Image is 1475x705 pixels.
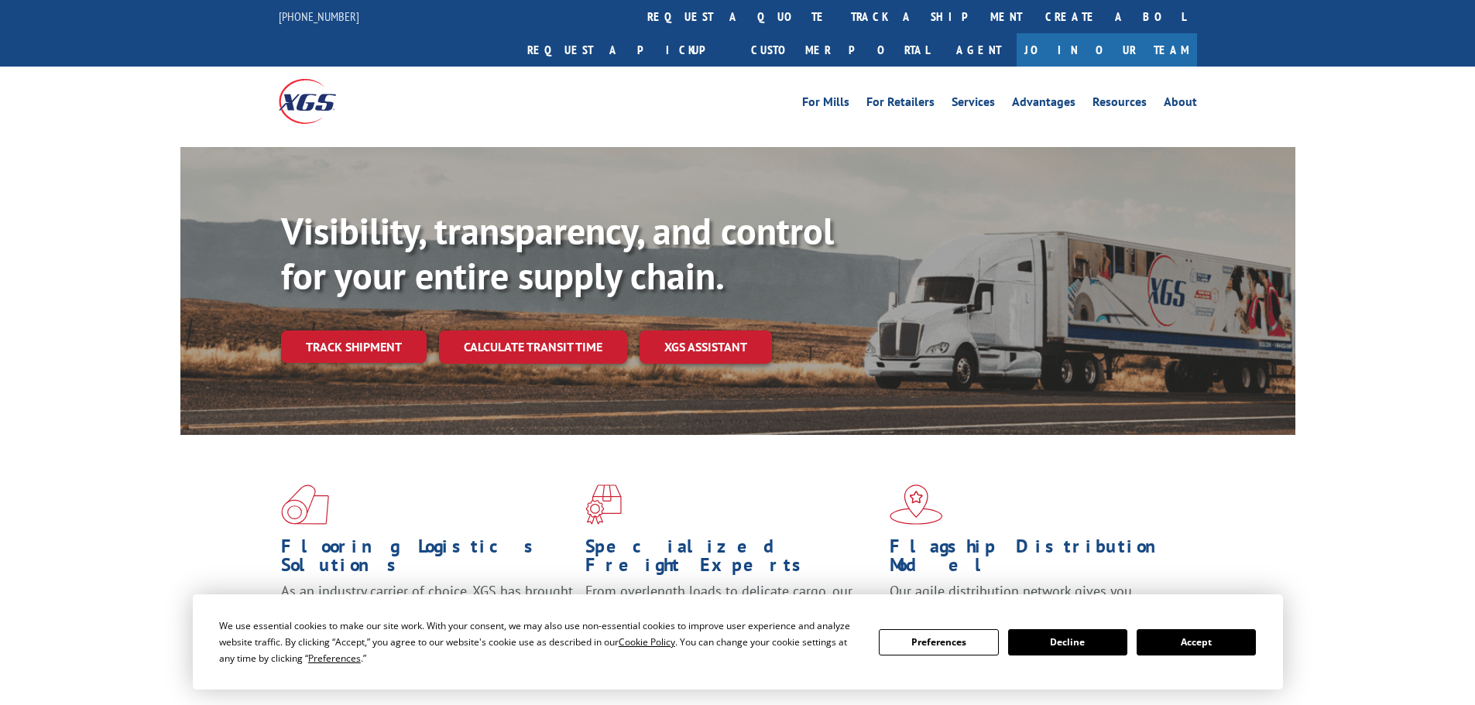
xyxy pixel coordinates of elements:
[516,33,739,67] a: Request a pickup
[739,33,941,67] a: Customer Portal
[219,618,860,666] div: We use essential cookies to make our site work. With your consent, we may also use non-essential ...
[281,330,427,363] a: Track shipment
[890,537,1182,582] h1: Flagship Distribution Model
[619,635,675,649] span: Cookie Policy
[879,629,998,655] button: Preferences
[866,96,935,113] a: For Retailers
[585,484,622,525] img: xgs-icon-focused-on-flooring-red
[941,33,1017,67] a: Agent
[585,537,878,582] h1: Specialized Freight Experts
[890,582,1175,618] span: Our agile distribution network gives you nationwide inventory management on demand.
[952,96,995,113] a: Services
[1137,629,1256,655] button: Accept
[1093,96,1147,113] a: Resources
[890,484,943,525] img: xgs-icon-flagship-distribution-model-red
[1008,629,1127,655] button: Decline
[281,537,574,582] h1: Flooring Logistics Solutions
[193,594,1283,690] div: Cookie Consent Prompt
[281,207,834,299] b: Visibility, transparency, and control for your entire supply chain.
[281,484,329,525] img: xgs-icon-total-supply-chain-intelligence-red
[281,582,573,637] span: As an industry carrier of choice, XGS has brought innovation and dedication to flooring logistics...
[802,96,849,113] a: For Mills
[1164,96,1197,113] a: About
[308,652,361,665] span: Preferences
[1017,33,1197,67] a: Join Our Team
[585,582,878,651] p: From overlength loads to delicate cargo, our experienced staff knows the best way to move your fr...
[1012,96,1075,113] a: Advantages
[640,330,772,364] a: XGS ASSISTANT
[279,9,359,24] a: [PHONE_NUMBER]
[439,330,627,364] a: Calculate transit time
